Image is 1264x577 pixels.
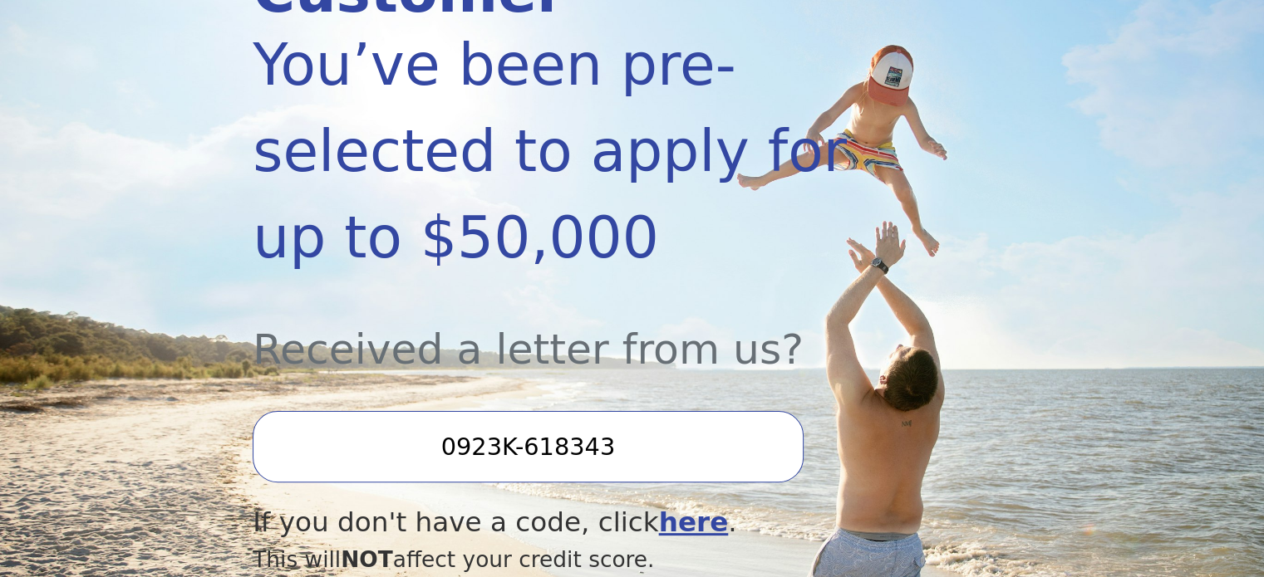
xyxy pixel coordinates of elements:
[253,543,898,576] div: This will affect your credit score.
[253,22,898,281] div: You’ve been pre-selected to apply for up to $50,000
[253,281,898,381] div: Received a letter from us?
[659,506,729,538] a: here
[341,546,393,572] span: NOT
[253,411,803,482] input: Enter your Offer Code:
[253,502,898,543] div: If you don't have a code, click .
